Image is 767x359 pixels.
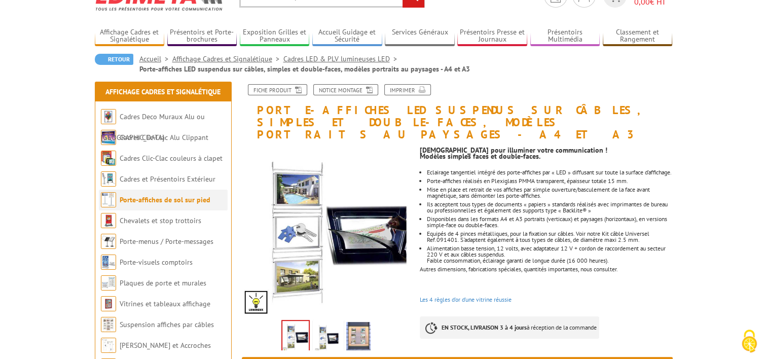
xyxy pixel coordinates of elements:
[120,278,206,288] a: Plaques de porte et murales
[530,28,600,45] a: Présentoirs Multimédia
[427,187,672,199] li: Mise en place et retrait de vos affiches par simple ouverture/basculement de la face avant magnét...
[732,325,767,359] button: Cookies (fenêtre modale)
[101,109,116,124] img: Cadres Deco Muraux Alu ou Bois
[101,151,116,166] img: Cadres Clic-Clac couleurs à clapet
[420,266,672,272] div: Autres dimensions, fabrications spéciales, quantités importantes, nous consulter.
[603,28,673,45] a: Classement et Rangement
[420,153,672,159] p: Modèles simples faces et double-faces.
[95,54,133,65] a: Retour
[120,195,210,204] a: Porte-affiches de sol sur pied
[101,275,116,291] img: Plaques de porte et murales
[427,216,672,228] li: Disponibles dans les formats A4 et A3 portraits (verticaux) et paysages (horizontaux), en version...
[346,322,371,353] img: 091251m_porte_affiche_led.jpg
[120,320,214,329] a: Suspension affiches par câbles
[167,28,237,45] a: Présentoirs et Porte-brochures
[172,54,283,63] a: Affichage Cadres et Signalétique
[101,317,116,332] img: Suspension affiches par câbles
[420,147,672,153] p: [DEMOGRAPHIC_DATA] pour illuminer votre communication !
[101,234,116,249] img: Porte-menus / Porte-messages
[105,87,221,96] a: Affichage Cadres et Signalétique
[101,338,116,353] img: Cimaises et Accroches tableaux
[283,54,401,63] a: Cadres LED & PLV lumineuses LED
[315,322,339,353] img: affichage_lumineux_091251m.gif
[120,133,208,142] a: Cadres Clic-Clac Alu Clippant
[313,84,378,95] a: Notice Montage
[120,237,213,246] a: Porte-menus / Porte-messages
[282,321,309,352] img: affichage_lumineux_091251m.jpg
[420,316,599,339] p: à réception de la commande
[120,216,201,225] a: Chevalets et stop trottoirs
[427,169,672,175] li: Eclairage tangentiel intégré des porte-affiches par « LED » diffusant sur toute la surface d’affi...
[384,84,431,95] a: Imprimer
[427,201,672,213] li: Ils acceptent tous types de documents « papiers » standards réalisés avec imprimantes de bureau o...
[120,258,193,267] a: Porte-visuels comptoirs
[242,146,413,317] img: affichage_lumineux_091251m.jpg
[139,64,470,74] li: Porte-affiches LED suspendus sur câbles, simples et double-faces, modèles portraits au paysages -...
[385,28,455,45] a: Services Généraux
[427,178,672,184] li: Porte-affiches réalisés en Plexiglass PMMA transparent, épaisseur totale 15 mm.
[120,174,215,184] a: Cadres et Présentoirs Extérieur
[442,324,527,331] strong: EN STOCK, LIVRAISON 3 à 4 jours
[101,296,116,311] img: Vitrines et tableaux affichage
[420,296,512,303] a: Les 4 règles d’or d’une vitrine réussie
[248,84,307,95] a: Fiche produit
[101,192,116,207] img: Porte-affiches de sol sur pied
[737,329,762,354] img: Cookies (fenêtre modale)
[427,231,672,243] p: Equipés de 4 pinces métalliques, pour la fixation sur câbles. Voir notre Kit câble Universel Ref....
[139,54,172,63] a: Accueil
[101,171,116,187] img: Cadres et Présentoirs Extérieur
[101,213,116,228] img: Chevalets et stop trottoirs
[120,299,210,308] a: Vitrines et tableaux affichage
[101,255,116,270] img: Porte-visuels comptoirs
[234,84,680,141] h1: Porte-affiches LED suspendus sur câbles, simples et double-faces, modèles portraits au paysages -...
[457,28,527,45] a: Présentoirs Presse et Journaux
[120,154,223,163] a: Cadres Clic-Clac couleurs à clapet
[312,28,382,45] a: Accueil Guidage et Sécurité
[240,28,310,45] a: Exposition Grilles et Panneaux
[101,112,205,142] a: Cadres Deco Muraux Alu ou [GEOGRAPHIC_DATA]
[95,28,165,45] a: Affichage Cadres et Signalétique
[427,245,672,264] li: Alimentation basse tension, 12 volts, avec adaptateur 12 V + cordon de raccordement au secteur 22...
